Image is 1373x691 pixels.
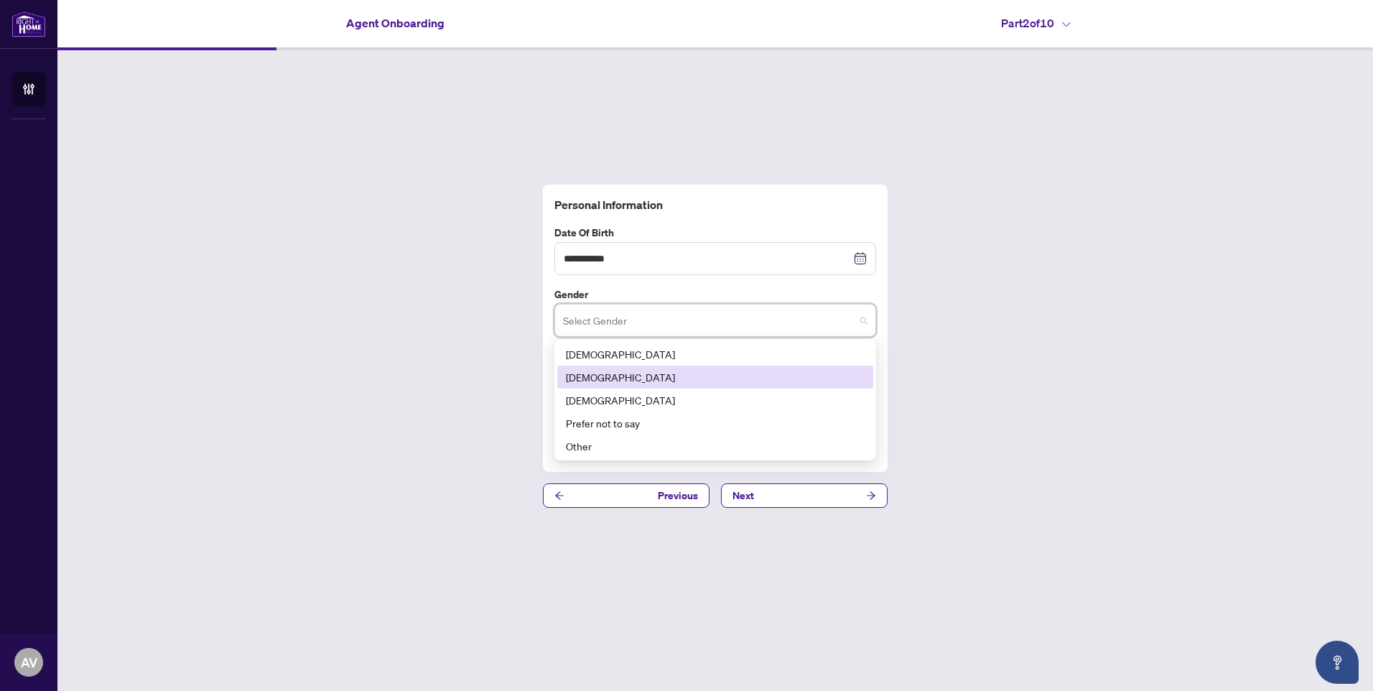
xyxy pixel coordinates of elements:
div: Prefer not to say [557,412,873,435]
div: [DEMOGRAPHIC_DATA] [566,392,865,408]
div: Other [566,438,865,454]
h4: Personal Information [554,196,876,213]
button: Previous [543,483,709,508]
label: Date of Birth [554,225,876,241]
div: Other [557,435,873,458]
button: Open asap [1316,641,1359,684]
span: Next [732,484,754,507]
div: Male [557,343,873,366]
div: [DEMOGRAPHIC_DATA] [566,346,865,362]
button: Next [721,483,888,508]
span: arrow-right [866,491,876,501]
h4: Part 2 of 10 [1001,14,1071,32]
span: Previous [658,484,698,507]
label: Gender [554,287,876,302]
img: logo [11,11,46,37]
span: arrow-left [554,491,564,501]
span: AV [21,652,37,672]
div: Prefer not to say [566,415,865,431]
h4: Agent Onboarding [346,14,445,32]
div: Female [557,366,873,389]
div: Non-Binary [557,389,873,412]
div: [DEMOGRAPHIC_DATA] [566,369,865,385]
